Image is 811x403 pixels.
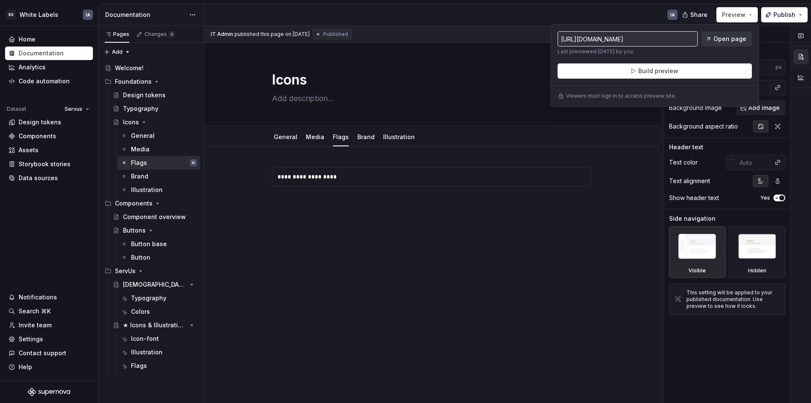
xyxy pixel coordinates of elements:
div: Notifications [19,293,57,302]
div: Button [131,253,150,262]
div: Show header text [669,194,719,202]
div: ServUs [101,264,200,278]
a: Icon-font [117,332,200,345]
div: Illustration [131,186,163,194]
a: Open page [701,31,752,47]
div: Flags [329,128,352,145]
span: Share [690,11,708,19]
p: Last previewed [DATE] by you. [558,48,698,55]
div: Storybook stories [19,160,71,168]
input: Auto [736,155,770,170]
span: Preview [722,11,746,19]
a: Typography [109,102,200,115]
div: General [270,128,301,145]
button: Search ⌘K [5,304,93,318]
div: Icons [123,118,139,126]
button: Add [101,46,133,58]
div: Documentation [19,49,64,58]
a: Media [117,143,200,156]
div: Changes [144,31,175,38]
div: Design tokens [123,91,166,99]
div: General [131,132,155,140]
div: published this page on [DATE] [234,31,310,38]
div: Contact support [19,349,66,357]
a: General [274,133,297,140]
a: ★ Icons & Illustrations [109,318,200,332]
div: Side navigation [669,214,716,223]
button: Help [5,360,93,374]
div: Documentation [105,11,185,19]
a: Documentation [5,47,93,60]
div: Foundations [115,77,152,86]
span: Build preview [638,67,678,75]
div: [DEMOGRAPHIC_DATA] [123,280,187,289]
textarea: Icons [270,70,590,90]
a: Button base [117,237,200,251]
a: General [117,129,200,143]
a: Button [117,251,200,264]
div: Invite team [19,321,52,329]
input: Auto [743,60,776,75]
a: Brand [357,133,375,140]
a: Flags [333,133,349,140]
div: IA [670,11,675,18]
a: Storybook stories [5,157,93,171]
a: Settings [5,332,93,346]
div: Typography [131,294,166,302]
a: Data sources [5,171,93,185]
div: Colors [131,307,150,316]
div: Welcome! [115,64,144,72]
div: IA [192,159,195,167]
div: ★ Icons & Illustrations [123,321,187,329]
a: Design tokens [109,88,200,102]
span: Publish [773,11,795,19]
button: Add image [736,100,785,115]
div: Settings [19,335,43,343]
div: BS [6,10,16,20]
div: Visible [689,267,706,274]
div: Analytics [19,63,46,71]
p: px [776,64,782,71]
div: Flags [131,362,147,370]
a: FlagsIA [117,156,200,170]
div: Header text [669,143,703,151]
div: Icon-font [131,334,159,343]
span: Published [323,31,348,38]
div: Visible [669,226,726,278]
svg: Supernova Logo [28,388,70,396]
a: Colors [117,305,200,318]
div: Assets [19,146,38,154]
div: Foundations [101,75,200,88]
div: Components [115,199,152,208]
a: [DEMOGRAPHIC_DATA] [109,278,200,291]
div: Background aspect ratio [669,122,738,131]
div: Page tree [101,61,200,373]
button: Notifications [5,291,93,304]
a: Media [306,133,324,140]
div: Flags [131,159,147,167]
div: Design tokens [19,118,61,126]
span: Add [112,49,122,55]
div: Text color [669,158,698,167]
div: Help [19,363,32,371]
span: Add image [748,104,780,112]
button: BSWhite LabelsIA [2,5,96,24]
button: Contact support [5,346,93,360]
div: Text alignment [669,177,710,185]
div: Hidden [729,226,786,278]
a: Typography [117,291,200,305]
div: White Labels [19,11,58,19]
a: Assets [5,143,93,157]
div: Data sources [19,174,58,182]
div: Hidden [748,267,766,274]
div: Illustration [131,348,163,356]
div: Media [131,145,150,154]
span: IT Admin [211,31,233,38]
a: Buttons [109,224,200,237]
p: Viewers must sign in to access preview site. [566,93,676,99]
a: Design tokens [5,115,93,129]
div: Brand [131,172,148,181]
a: Components [5,129,93,143]
a: Analytics [5,60,93,74]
